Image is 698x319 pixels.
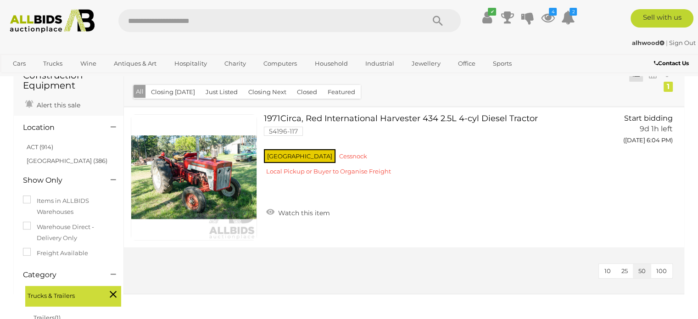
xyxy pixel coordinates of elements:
strong: alhwood [632,39,664,46]
a: Start bidding 9d 1h left ([DATE] 6:04 PM) [598,114,676,149]
a: Alert this sale [23,97,83,111]
h4: Category [23,271,97,279]
a: Industrial [359,56,400,71]
a: Sell with us [631,9,693,28]
a: Trucks [37,56,68,71]
a: Watch this item [264,205,332,219]
button: 50 [633,264,651,278]
a: Charity [218,56,252,71]
a: 4 [541,9,554,26]
a: Contact Us [654,58,691,68]
b: Contact Us [654,60,689,67]
span: Alert this sale [34,101,80,109]
button: Just Listed [200,85,243,99]
span: 100 [656,267,667,274]
div: 1 [664,82,673,92]
a: Cars [7,56,32,71]
button: 10 [599,264,616,278]
a: Hospitality [168,56,213,71]
img: Allbids.com.au [5,9,100,33]
button: 25 [616,264,633,278]
i: 2 [570,8,577,16]
label: Items in ALLBIDS Warehouses [23,196,114,217]
a: ✔ [480,9,494,26]
a: Sign Out [669,39,696,46]
button: Closing [DATE] [145,85,201,99]
span: Trucks & Trailers [28,288,96,301]
h1: Construction Equipment [23,70,114,90]
a: Office [452,56,481,71]
a: Antiques & Art [108,56,162,71]
button: Search [415,9,461,32]
button: Closing Next [243,85,292,99]
span: 50 [638,267,646,274]
span: Start bidding [624,114,673,123]
label: Warehouse Direct - Delivery Only [23,222,114,243]
h4: Location [23,123,97,132]
i: ✔ [488,8,496,16]
span: 25 [621,267,628,274]
button: All [134,85,146,98]
span: 10 [604,267,611,274]
a: Household [309,56,354,71]
span: | [666,39,668,46]
h4: Show Only [23,176,97,185]
button: Featured [322,85,361,99]
a: Wine [74,56,102,71]
a: Computers [257,56,303,71]
a: [GEOGRAPHIC_DATA] [7,71,84,86]
button: Closed [291,85,323,99]
label: Freight Available [23,248,88,258]
i: 4 [549,8,557,16]
button: 100 [651,264,672,278]
a: alhwood [632,39,666,46]
a: Sports [487,56,518,71]
a: Jewellery [406,56,446,71]
a: [GEOGRAPHIC_DATA] (386) [27,157,107,164]
span: Watch this item [276,209,330,217]
a: ACT (914) [27,143,53,151]
a: 1971Circa, Red International Harvester 434 2.5L 4-cyl Diesel Tractor 54196-117 [GEOGRAPHIC_DATA] ... [271,114,584,183]
a: 2 [561,9,575,26]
